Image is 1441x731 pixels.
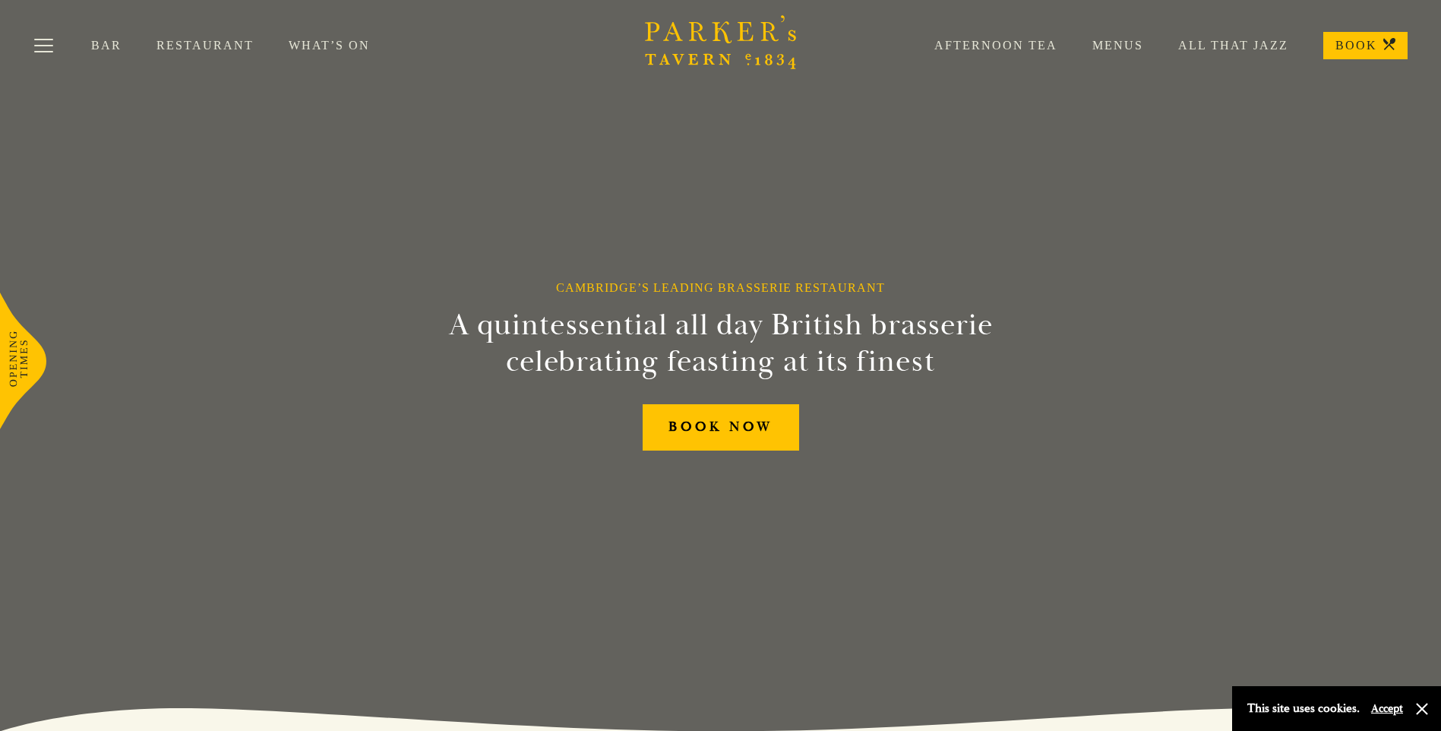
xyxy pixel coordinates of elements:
h1: Cambridge’s Leading Brasserie Restaurant [556,280,885,295]
a: BOOK NOW [643,404,799,451]
button: Accept [1371,701,1403,716]
h2: A quintessential all day British brasserie celebrating feasting at its finest [374,307,1067,380]
p: This site uses cookies. [1247,698,1360,720]
button: Close and accept [1414,701,1430,717]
